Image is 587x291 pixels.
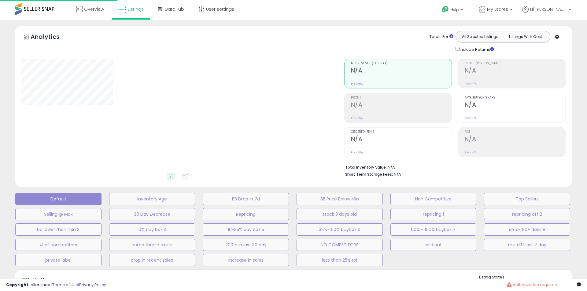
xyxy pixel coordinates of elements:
[390,208,477,220] button: repricing 1
[203,239,289,251] button: 200 + in last 30 day
[465,96,565,99] span: Avg. Buybox Share
[15,239,102,251] button: # of competitors
[15,208,102,220] button: Selling @ Max
[351,67,452,75] h2: N/A
[351,116,363,120] small: Prev: N/A
[394,171,401,177] span: N/A
[345,165,387,170] b: Total Inventory Value:
[484,193,570,205] button: Top Sellers
[128,6,144,12] span: Listings
[6,282,106,288] div: seller snap | |
[203,193,289,205] button: BB Drop in 7d
[297,193,383,205] button: BB Price Below Min
[465,82,477,86] small: Prev: N/A
[351,62,452,65] span: Net Revenue (Exc. VAT)
[297,254,383,266] button: less than 25% roi
[351,96,452,99] span: Profit
[484,223,570,236] button: stock 90+ days 8
[351,130,452,134] span: Ordered Items
[484,239,570,251] button: rev. diff last 7 day
[203,223,289,236] button: 10-35% buy box 5
[465,67,565,75] h2: N/A
[31,32,72,43] h5: Analytics
[345,163,561,170] li: N/A
[390,239,477,251] button: sold out
[297,223,383,236] button: 35%- 60% buybox 6
[297,208,383,220] button: stock 3 days old
[109,208,195,220] button: 30 Day Decrease
[530,6,567,12] span: Hi [PERSON_NAME]
[457,33,503,41] button: All Selected Listings
[390,193,477,205] button: Non Competitive
[109,254,195,266] button: drop in recent sales
[351,101,452,110] h2: N/A
[165,6,184,12] span: DataHub
[297,239,383,251] button: NO COMPETITORS
[451,7,459,12] span: Help
[109,223,195,236] button: 10% buy box 4
[465,151,477,154] small: Prev: N/A
[84,6,104,12] span: Overview
[465,116,477,120] small: Prev: N/A
[345,172,393,177] b: Short Term Storage Fees:
[437,1,469,20] a: Help
[503,33,548,41] button: Listings With Cost
[15,223,102,236] button: bb lower than min 3
[441,6,449,13] i: Get Help
[522,6,571,20] a: Hi [PERSON_NAME]
[484,208,570,220] button: repricing off 2
[465,130,565,134] span: ROI
[203,254,289,266] button: increase in sales
[109,193,195,205] button: Inventory Age
[465,101,565,110] h2: N/A
[203,208,289,220] button: Repricing
[15,193,102,205] button: Default
[465,62,565,65] span: Profit [PERSON_NAME]
[351,151,363,154] small: Prev: N/A
[430,34,453,40] div: Totals For
[351,82,363,86] small: Prev: N/A
[109,239,195,251] button: comp thresh exists
[451,46,501,53] div: Include Returns
[15,254,102,266] button: private label
[465,136,565,144] h2: N/A
[390,223,477,236] button: 60% - 100% buybox 7
[6,282,28,288] strong: Copyright
[351,136,452,144] h2: N/A
[487,6,508,12] span: My Stores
